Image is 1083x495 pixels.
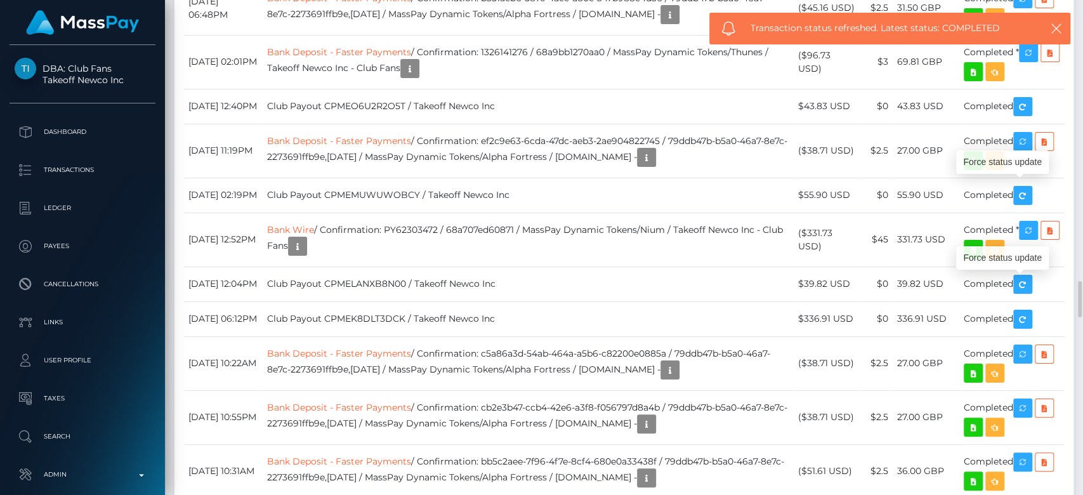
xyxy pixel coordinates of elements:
[959,267,1064,301] td: Completed
[959,336,1064,390] td: Completed
[10,383,155,414] a: Taxes
[793,178,860,213] td: $55.90 USD
[959,390,1064,444] td: Completed
[893,89,959,124] td: 43.83 USD
[26,10,139,35] img: MassPay Logo
[959,301,1064,336] td: Completed
[263,336,794,390] td: / Confirmation: c5a86a3d-54ab-464a-a5b6-c82200e0885a / 79ddb47b-b5a0-46a7-8e7c-2273691ffb9e,[DATE...
[10,116,155,148] a: Dashboard
[793,267,860,301] td: $39.82 USD
[893,35,959,89] td: 69.81 GBP
[10,192,155,224] a: Ledger
[860,178,893,213] td: $0
[15,199,150,218] p: Ledger
[959,124,1064,178] td: Completed
[10,307,155,338] a: Links
[184,124,263,178] td: [DATE] 11:19PM
[751,22,1024,35] span: Transaction status refreshed. Latest status: COMPLETED
[793,336,860,390] td: ($38.71 USD)
[893,336,959,390] td: 27.00 GBP
[263,178,794,213] td: Club Payout CPMEMUWUWOBCY / Takeoff Newco Inc
[860,213,893,267] td: $45
[893,213,959,267] td: 331.73 USD
[263,301,794,336] td: Club Payout CPMEK8DLT3DCK / Takeoff Newco Inc
[793,390,860,444] td: ($38.71 USD)
[10,421,155,452] a: Search
[860,35,893,89] td: $3
[893,124,959,178] td: 27.00 GBP
[184,301,263,336] td: [DATE] 06:12PM
[263,89,794,124] td: Club Payout CPMEO6U2R2O5T / Takeoff Newco Inc
[15,427,150,446] p: Search
[184,390,263,444] td: [DATE] 10:55PM
[893,301,959,336] td: 336.91 USD
[15,122,150,142] p: Dashboard
[267,135,411,147] a: Bank Deposit - Faster Payments
[956,150,1049,174] div: Force status update
[267,224,314,235] a: Bank Wire
[793,35,860,89] td: ($96.73 USD)
[15,389,150,408] p: Taxes
[860,267,893,301] td: $0
[893,267,959,301] td: 39.82 USD
[860,301,893,336] td: $0
[959,178,1064,213] td: Completed
[793,213,860,267] td: ($331.73 USD)
[860,390,893,444] td: $2.5
[267,402,411,413] a: Bank Deposit - Faster Payments
[793,89,860,124] td: $43.83 USD
[15,237,150,256] p: Payees
[10,230,155,262] a: Payees
[267,46,411,58] a: Bank Deposit - Faster Payments
[184,35,263,89] td: [DATE] 02:01PM
[15,351,150,370] p: User Profile
[184,336,263,390] td: [DATE] 10:22AM
[15,58,36,79] img: Takeoff Newco Inc
[263,267,794,301] td: Club Payout CPMELANXB8N00 / Takeoff Newco Inc
[15,313,150,332] p: Links
[793,301,860,336] td: $336.91 USD
[959,89,1064,124] td: Completed
[10,345,155,376] a: User Profile
[267,456,411,467] a: Bank Deposit - Faster Payments
[184,213,263,267] td: [DATE] 12:52PM
[860,336,893,390] td: $2.5
[860,124,893,178] td: $2.5
[263,35,794,89] td: / Confirmation: 1326141276 / 68a9bb1270aa0 / MassPay Dynamic Tokens/Thunes / Takeoff Newco Inc - ...
[10,268,155,300] a: Cancellations
[793,124,860,178] td: ($38.71 USD)
[893,390,959,444] td: 27.00 GBP
[184,267,263,301] td: [DATE] 12:04PM
[10,459,155,491] a: Admin
[263,124,794,178] td: / Confirmation: ef2c9e63-6cda-47dc-aeb3-2ae904822745 / 79ddb47b-b5a0-46a7-8e7c-2273691ffb9e,[DATE...
[263,390,794,444] td: / Confirmation: cb2e3b47-ccb4-42e6-a3f8-f056797d8a4b / 79ddb47b-b5a0-46a7-8e7c-2273691ffb9e,[DATE...
[267,348,411,359] a: Bank Deposit - Faster Payments
[184,178,263,213] td: [DATE] 02:19PM
[15,275,150,294] p: Cancellations
[959,213,1064,267] td: Completed *
[860,89,893,124] td: $0
[959,35,1064,89] td: Completed *
[893,178,959,213] td: 55.90 USD
[15,465,150,484] p: Admin
[15,161,150,180] p: Transactions
[10,154,155,186] a: Transactions
[956,246,1049,270] div: Force status update
[184,89,263,124] td: [DATE] 12:40PM
[263,213,794,267] td: / Confirmation: PY62303472 / 68a707ed60871 / MassPay Dynamic Tokens/Nium / Takeoff Newco Inc - Cl...
[10,63,155,86] span: DBA: Club Fans Takeoff Newco Inc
